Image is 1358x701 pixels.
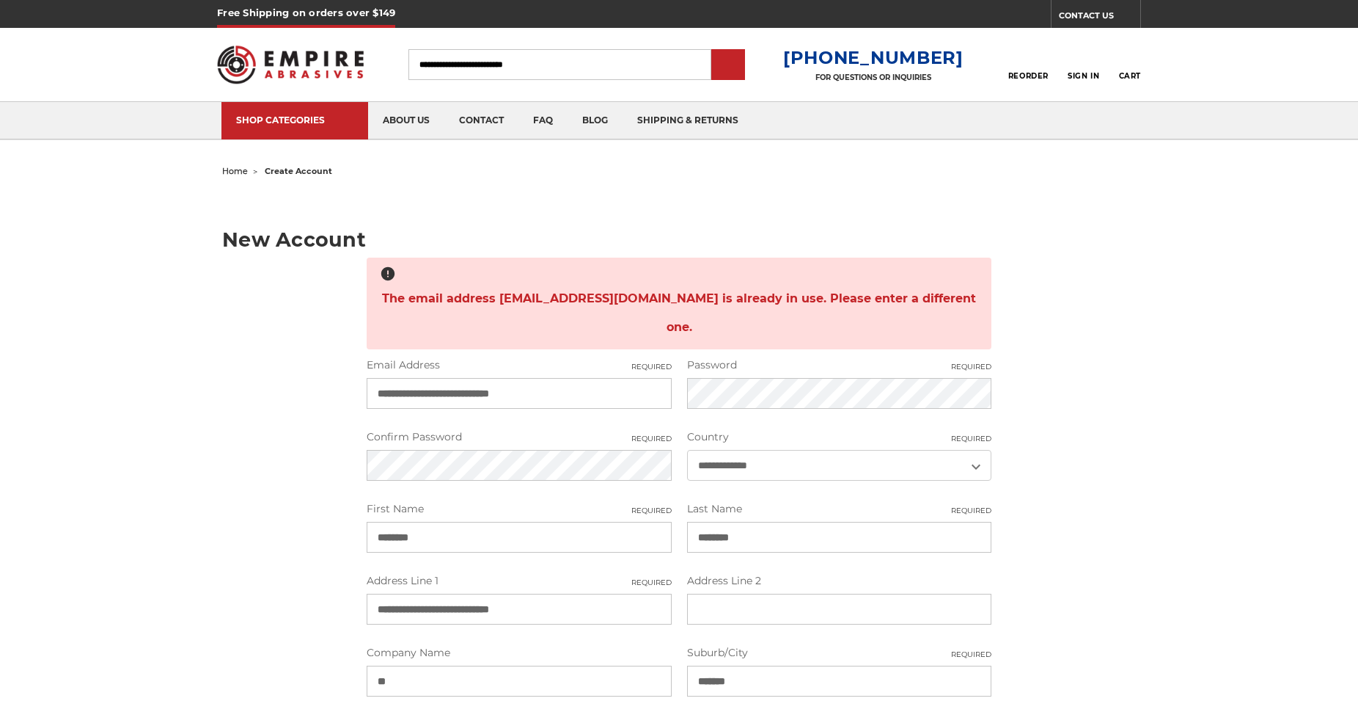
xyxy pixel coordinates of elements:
[1119,48,1141,81] a: Cart
[687,573,991,589] label: Address Line 2
[631,577,672,588] small: Required
[687,501,991,517] label: Last Name
[217,36,364,93] img: Empire Abrasives
[367,429,671,445] label: Confirm Password
[631,361,672,372] small: Required
[378,284,980,341] span: The email address [EMAIL_ADDRESS][DOMAIN_NAME] is already in use. Please enter a different one.
[1008,71,1049,81] span: Reorder
[687,429,991,445] label: Country
[687,357,991,373] label: Password
[1059,7,1140,28] a: CONTACT US
[367,357,671,373] label: Email Address
[687,645,991,661] label: Suburb/City
[367,645,671,661] label: Company Name
[367,501,671,517] label: First Name
[951,433,991,444] small: Required
[1119,71,1141,81] span: Cart
[783,47,964,68] a: [PHONE_NUMBER]
[783,73,964,82] p: FOR QUESTIONS OR INQUIRIES
[631,433,672,444] small: Required
[444,102,518,139] a: contact
[236,115,353,126] div: SHOP CATEGORIES
[1008,48,1049,80] a: Reorder
[518,102,568,139] a: faq
[631,505,672,516] small: Required
[568,102,623,139] a: blog
[222,166,248,176] a: home
[368,102,444,139] a: about us
[713,51,743,80] input: Submit
[951,361,991,372] small: Required
[623,102,753,139] a: shipping & returns
[951,649,991,660] small: Required
[1068,71,1099,81] span: Sign In
[367,573,671,589] label: Address Line 1
[265,166,332,176] span: create account
[222,230,1136,250] h1: New Account
[951,505,991,516] small: Required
